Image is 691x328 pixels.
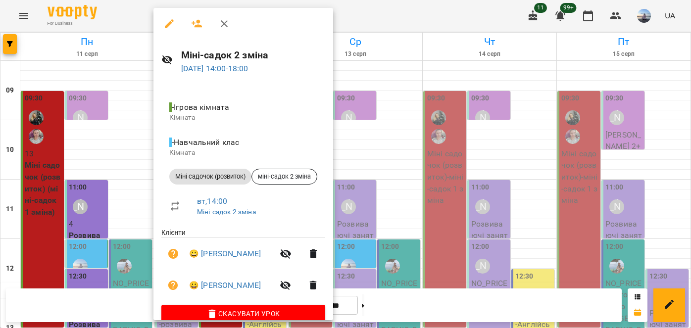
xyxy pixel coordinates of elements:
a: Міні-садок 2 зміна [197,208,256,216]
div: міні-садок 2 зміна [251,169,317,185]
h6: Міні-садок 2 зміна [181,47,325,63]
a: вт , 14:00 [197,196,227,206]
button: Скасувати Урок [161,305,325,323]
a: 😀 [PERSON_NAME] [189,280,261,291]
button: Візит ще не сплачено. Додати оплату? [161,242,185,266]
span: - Навчальний клас [169,138,242,147]
a: [DATE] 14:00-18:00 [181,64,248,73]
span: Скасувати Урок [169,308,317,320]
p: Кімната [169,148,317,158]
p: Кімната [169,113,317,123]
a: 😀 [PERSON_NAME] [189,248,261,260]
span: Міні садочок (розвиток) [169,172,251,181]
button: Візит ще не сплачено. Додати оплату? [161,274,185,297]
span: - Ігрова кімната [169,102,231,112]
ul: Клієнти [161,228,325,305]
span: міні-садок 2 зміна [252,172,317,181]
